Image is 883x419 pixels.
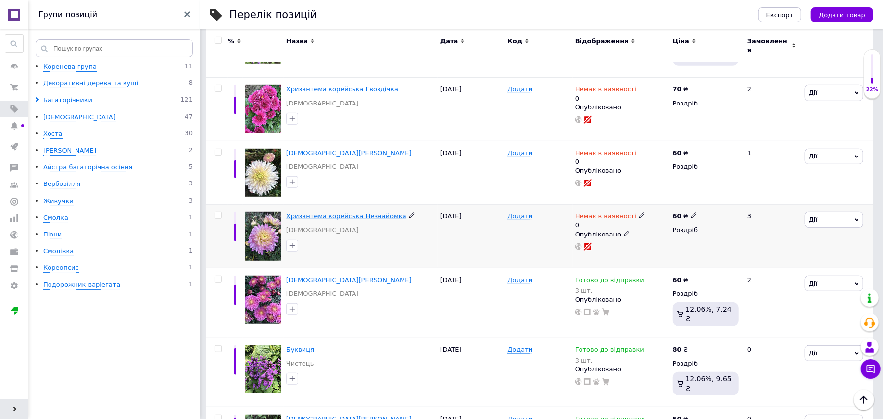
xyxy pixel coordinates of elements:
[741,141,802,204] div: 1
[245,345,281,393] img: Буквица крупноцветковая
[575,166,668,175] div: Опубліковано
[673,276,688,285] div: ₴
[286,212,406,220] a: Хризантема корейська Незнайомка
[43,62,97,72] div: Коренева група
[438,338,505,407] div: [DATE]
[673,289,739,298] div: Роздріб
[189,280,193,289] span: 1
[245,212,281,260] img: Хризантема корейская Незнакомка
[184,62,193,72] span: 11
[43,247,74,256] div: Смолівка
[184,130,193,139] span: 30
[673,85,681,93] b: 70
[286,226,359,235] a: [DEMOGRAPHIC_DATA]
[809,280,817,287] span: Дії
[575,103,668,112] div: Опубліковано
[245,85,281,133] img: Хризантема корейская Гвоздічка
[228,37,234,46] span: %
[673,359,739,368] div: Роздріб
[229,10,317,20] div: Перелік позицій
[43,280,120,289] div: Подорожник варіегата
[507,149,532,157] span: Додати
[507,346,532,354] span: Додати
[286,162,359,171] a: [DEMOGRAPHIC_DATA]
[673,226,739,235] div: Роздріб
[741,268,802,338] div: 2
[575,149,636,159] span: Немає в наявності
[189,180,193,189] span: 3
[741,78,802,141] div: 2
[809,216,817,223] span: Дії
[189,230,193,239] span: 1
[575,212,636,223] span: Немає в наявності
[438,205,505,268] div: [DATE]
[43,263,79,273] div: Кореопсис
[286,276,412,284] a: [DEMOGRAPHIC_DATA][PERSON_NAME]
[575,85,636,103] div: 0
[747,37,789,54] span: Замовлення
[673,212,697,221] div: ₴
[189,263,193,273] span: 1
[686,375,732,393] span: 12.06%, 9.65 ₴
[189,79,193,88] span: 8
[741,338,802,407] div: 0
[507,276,532,284] span: Додати
[575,37,629,46] span: Відображення
[575,287,644,294] div: 3 шт.
[189,247,193,256] span: 1
[673,346,681,353] b: 80
[507,37,522,46] span: Код
[766,11,794,19] span: Експорт
[245,149,281,197] img: Хризантема корейская
[438,268,505,338] div: [DATE]
[673,345,688,354] div: ₴
[575,276,644,287] span: Готово до відправки
[673,149,681,157] b: 60
[819,11,865,19] span: Додати товар
[864,86,880,93] div: 22%
[184,113,193,122] span: 47
[43,79,138,88] div: Декоративні дерева та кущі
[673,37,689,46] span: Ціна
[286,149,412,157] a: [DEMOGRAPHIC_DATA][PERSON_NAME]
[180,96,193,105] span: 121
[575,346,644,356] span: Готово до відправки
[43,230,62,239] div: Піони
[189,163,193,172] span: 5
[438,78,505,141] div: [DATE]
[286,99,359,108] a: [DEMOGRAPHIC_DATA]
[43,180,80,189] div: Вербозілля
[673,99,739,108] div: Роздріб
[286,289,359,298] a: [DEMOGRAPHIC_DATA]
[438,141,505,204] div: [DATE]
[43,197,74,206] div: Живучки
[575,85,636,96] span: Немає в наявності
[673,149,688,157] div: ₴
[686,305,732,323] span: 12.06%, 7.24 ₴
[809,349,817,357] span: Дії
[43,163,132,172] div: Айстра багаторічна осіння
[189,213,193,223] span: 1
[286,359,314,368] a: Чистець
[861,359,881,379] button: Чат з покупцем
[43,113,116,122] div: [DEMOGRAPHIC_DATA]
[36,39,193,57] input: Пошук по групах
[809,89,817,96] span: Дії
[440,37,458,46] span: Дата
[286,37,308,46] span: Назва
[507,85,532,93] span: Додати
[507,212,532,220] span: Додати
[189,146,193,156] span: 2
[575,212,645,230] div: 0
[854,390,874,410] button: Наверх
[758,7,802,22] button: Експорт
[673,212,681,220] b: 60
[43,96,92,105] div: Багаторічники
[575,295,668,304] div: Опубліковано
[286,346,314,353] span: Буквиця
[286,85,398,93] a: Хризантема корейська Гвоздічка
